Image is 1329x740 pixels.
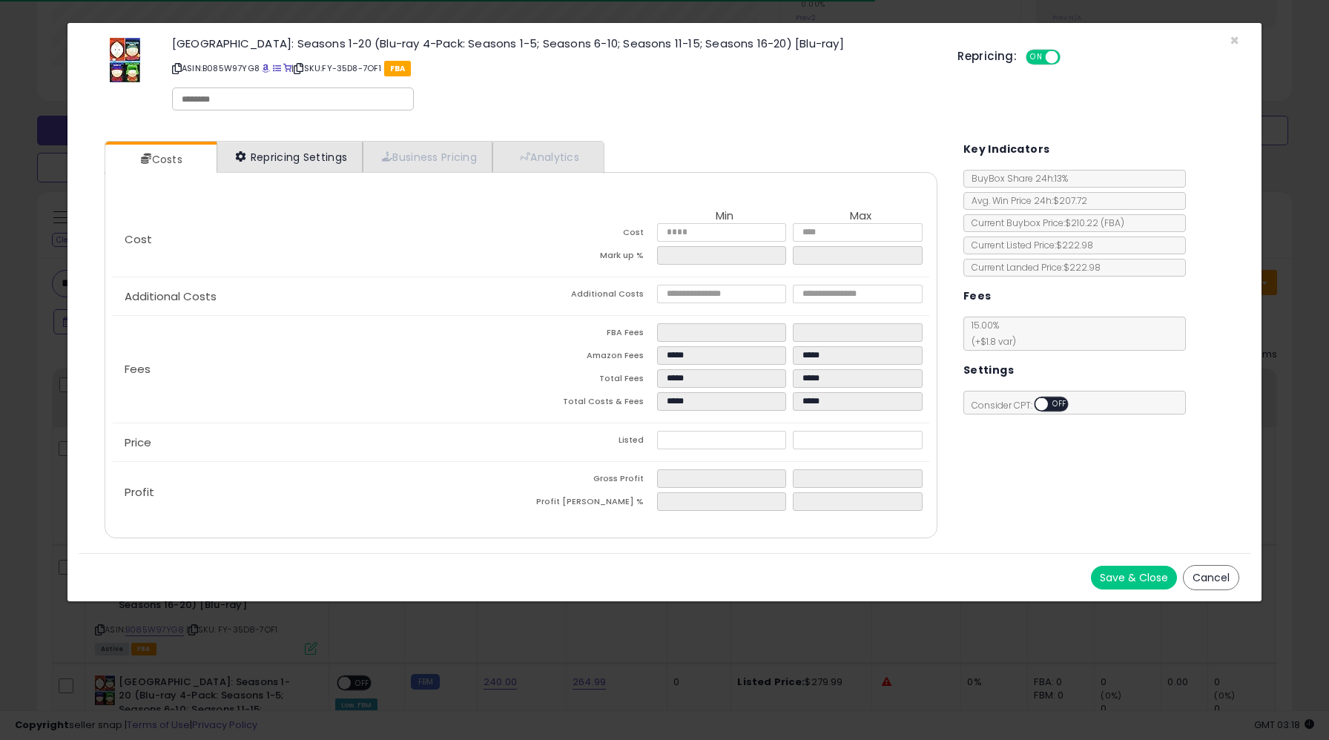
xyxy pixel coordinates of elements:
[963,361,1014,380] h5: Settings
[273,62,281,74] a: All offer listings
[964,261,1101,274] span: Current Landed Price: $222.98
[1065,217,1124,229] span: $210.22
[521,469,657,492] td: Gross Profit
[521,369,657,392] td: Total Fees
[172,56,935,80] p: ASIN: B085W97YG8 | SKU: FY-35D8-7OF1
[521,492,657,515] td: Profit [PERSON_NAME] %
[113,486,521,498] p: Profit
[113,291,521,303] p: Additional Costs
[1101,217,1124,229] span: ( FBA )
[521,246,657,269] td: Mark up %
[521,223,657,246] td: Cost
[1048,398,1072,411] span: OFF
[964,319,1016,348] span: 15.00 %
[793,210,929,223] th: Max
[964,172,1068,185] span: BuyBox Share 24h: 13%
[384,61,412,76] span: FBA
[1027,51,1046,64] span: ON
[963,287,992,305] h5: Fees
[957,50,1017,62] h5: Repricing:
[113,234,521,245] p: Cost
[521,285,657,308] td: Additional Costs
[964,194,1087,207] span: Avg. Win Price 24h: $207.72
[964,239,1093,251] span: Current Listed Price: $222.98
[492,142,602,172] a: Analytics
[110,38,140,82] img: 51UW2s+MYRL._SL60_.jpg
[105,145,215,174] a: Costs
[283,62,291,74] a: Your listing only
[113,363,521,375] p: Fees
[521,346,657,369] td: Amazon Fees
[172,38,935,49] h3: [GEOGRAPHIC_DATA]: Seasons 1-20 (Blu-ray 4-Pack: Seasons 1-5; Seasons 6-10; Seasons 11-15; Season...
[1091,566,1177,589] button: Save & Close
[1058,51,1082,64] span: OFF
[521,392,657,415] td: Total Costs & Fees
[262,62,270,74] a: BuyBox page
[964,217,1124,229] span: Current Buybox Price:
[1183,565,1239,590] button: Cancel
[521,431,657,454] td: Listed
[657,210,794,223] th: Min
[1230,30,1239,51] span: ×
[113,437,521,449] p: Price
[217,142,363,172] a: Repricing Settings
[963,140,1050,159] h5: Key Indicators
[964,399,1088,412] span: Consider CPT:
[521,323,657,346] td: FBA Fees
[964,335,1016,348] span: (+$1.8 var)
[363,142,492,172] a: Business Pricing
